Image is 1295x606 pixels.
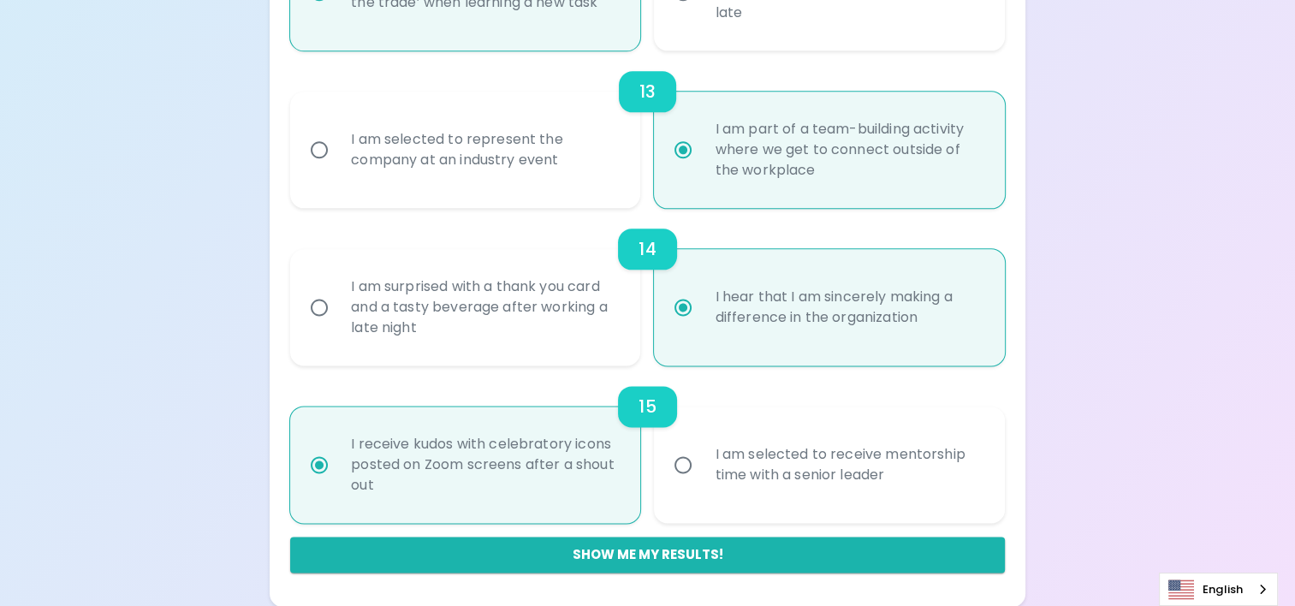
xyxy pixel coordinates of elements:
div: choice-group-check [290,50,1005,208]
div: I hear that I am sincerely making a difference in the organization [701,266,995,348]
div: choice-group-check [290,208,1005,365]
div: I am part of a team-building activity where we get to connect outside of the workplace [701,98,995,201]
h6: 15 [639,393,656,420]
div: Language [1159,573,1278,606]
button: Show me my results! [290,537,1005,573]
aside: Language selected: English [1159,573,1278,606]
a: English [1160,573,1277,605]
div: I am selected to represent the company at an industry event [337,109,631,191]
h6: 14 [639,235,656,263]
div: I am surprised with a thank you card and a tasty beverage after working a late night [337,256,631,359]
div: I am selected to receive mentorship time with a senior leader [701,424,995,506]
h6: 13 [639,78,656,105]
div: choice-group-check [290,365,1005,523]
div: I receive kudos with celebratory icons posted on Zoom screens after a shout out [337,413,631,516]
